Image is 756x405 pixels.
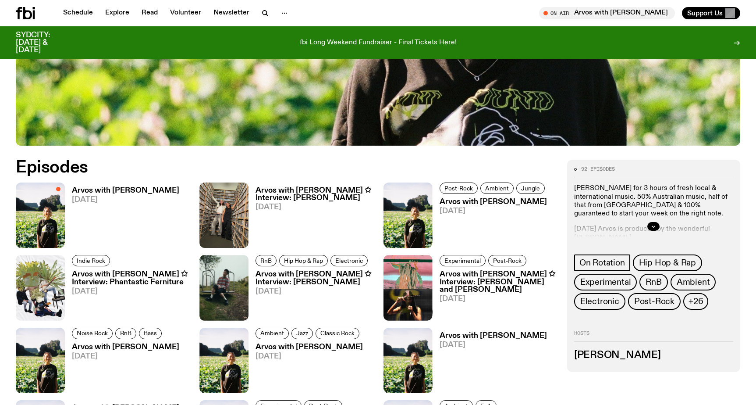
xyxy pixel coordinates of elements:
[488,255,526,266] a: Post-Rock
[580,277,631,287] span: Experimental
[199,255,248,320] img: Rich Brian sits on playground equipment pensively, feeling ethereal in a misty setting
[256,255,277,266] a: RnB
[58,7,98,19] a: Schedule
[516,183,545,194] a: Jungle
[139,328,162,339] a: Bass
[628,293,681,310] a: Post-Rock
[72,288,189,295] span: [DATE]
[440,332,547,340] h3: Arvos with [PERSON_NAME]
[574,293,625,310] a: Electronic
[440,198,547,206] h3: Arvos with [PERSON_NAME]
[72,196,179,204] span: [DATE]
[639,274,667,290] a: RnB
[100,7,135,19] a: Explore
[320,330,355,337] span: Classic Rock
[683,293,708,310] button: +26
[16,32,72,54] h3: SYDCITY: [DATE] & [DATE]
[256,353,363,360] span: [DATE]
[335,258,363,264] span: Electronic
[256,328,289,339] a: Ambient
[260,330,284,337] span: Ambient
[256,204,373,211] span: [DATE]
[677,277,710,287] span: Ambient
[440,341,547,349] span: [DATE]
[687,9,723,17] span: Support Us
[440,295,557,303] span: [DATE]
[279,255,328,266] a: Hip Hop & Rap
[16,160,495,176] h2: Episodes
[260,258,272,264] span: RnB
[291,328,313,339] a: Jazz
[72,255,110,266] a: Indie Rock
[72,271,189,286] h3: Arvos with [PERSON_NAME] ✩ Interview: Phantastic Ferniture
[634,297,674,306] span: Post-Rock
[77,258,105,264] span: Indie Rock
[682,7,740,19] button: Support Us
[77,330,108,337] span: Noise Rock
[65,187,179,248] a: Arvos with [PERSON_NAME][DATE]
[199,328,248,393] img: Bri is smiling and wearing a black t-shirt. She is standing in front of a lush, green field. Ther...
[248,187,373,248] a: Arvos with [PERSON_NAME] ✩ Interview: [PERSON_NAME][DATE]
[383,255,433,320] img: Split frame of Bhenji Ra and Karina Utomo mid performances
[72,187,179,194] h3: Arvos with [PERSON_NAME]
[574,184,733,218] p: [PERSON_NAME] for 3 hours of fresh local & international music. ​50% Australian music, half of th...
[284,258,323,264] span: Hip Hop & Rap
[440,183,478,194] a: Post-Rock
[440,255,486,266] a: Experimental
[689,297,703,306] span: +26
[65,271,189,320] a: Arvos with [PERSON_NAME] ✩ Interview: Phantastic Ferniture[DATE]
[580,297,619,306] span: Electronic
[440,271,557,293] h3: Arvos with [PERSON_NAME] ✩ Interview: [PERSON_NAME] and [PERSON_NAME]
[248,271,373,320] a: Arvos with [PERSON_NAME] ✩ Interview: [PERSON_NAME][DATE]
[539,7,675,19] button: On AirArvos with [PERSON_NAME]
[316,328,359,339] a: Classic Rock
[433,198,547,248] a: Arvos with [PERSON_NAME][DATE]
[72,328,113,339] a: Noise Rock
[16,328,65,393] img: Bri is smiling and wearing a black t-shirt. She is standing in front of a lush, green field. Ther...
[120,330,131,337] span: RnB
[574,351,733,360] h3: [PERSON_NAME]
[671,274,716,290] a: Ambient
[330,255,368,266] a: Electronic
[383,183,433,248] img: Bri is smiling and wearing a black t-shirt. She is standing in front of a lush, green field. Ther...
[72,344,179,351] h3: Arvos with [PERSON_NAME]
[440,208,547,215] span: [DATE]
[208,7,255,19] a: Newsletter
[115,328,136,339] a: RnB
[579,258,625,268] span: On Rotation
[72,353,179,360] span: [DATE]
[16,183,65,248] img: Bri is smiling and wearing a black t-shirt. She is standing in front of a lush, green field. Ther...
[521,185,540,191] span: Jungle
[574,254,630,271] a: On Rotation
[493,258,522,264] span: Post-Rock
[256,271,373,286] h3: Arvos with [PERSON_NAME] ✩ Interview: [PERSON_NAME]
[65,344,179,393] a: Arvos with [PERSON_NAME][DATE]
[256,187,373,202] h3: Arvos with [PERSON_NAME] ✩ Interview: [PERSON_NAME]
[480,183,514,194] a: Ambient
[444,258,481,264] span: Experimental
[581,167,615,172] span: 92 episodes
[383,328,433,393] img: Bri is smiling and wearing a black t-shirt. She is standing in front of a lush, green field. Ther...
[574,331,733,341] h2: Hosts
[444,185,473,191] span: Post-Rock
[144,330,157,337] span: Bass
[136,7,163,19] a: Read
[165,7,206,19] a: Volunteer
[248,344,363,393] a: Arvos with [PERSON_NAME][DATE]
[256,288,373,295] span: [DATE]
[639,258,696,268] span: Hip Hop & Rap
[256,344,363,351] h3: Arvos with [PERSON_NAME]
[16,255,65,320] img: four people with fern plants for heads
[300,39,457,47] p: fbi Long Weekend Fundraiser - Final Tickets Here!
[433,271,557,320] a: Arvos with [PERSON_NAME] ✩ Interview: [PERSON_NAME] and [PERSON_NAME][DATE]
[646,277,661,287] span: RnB
[296,330,308,337] span: Jazz
[574,274,637,290] a: Experimental
[485,185,509,191] span: Ambient
[433,332,547,393] a: Arvos with [PERSON_NAME][DATE]
[633,254,702,271] a: Hip Hop & Rap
